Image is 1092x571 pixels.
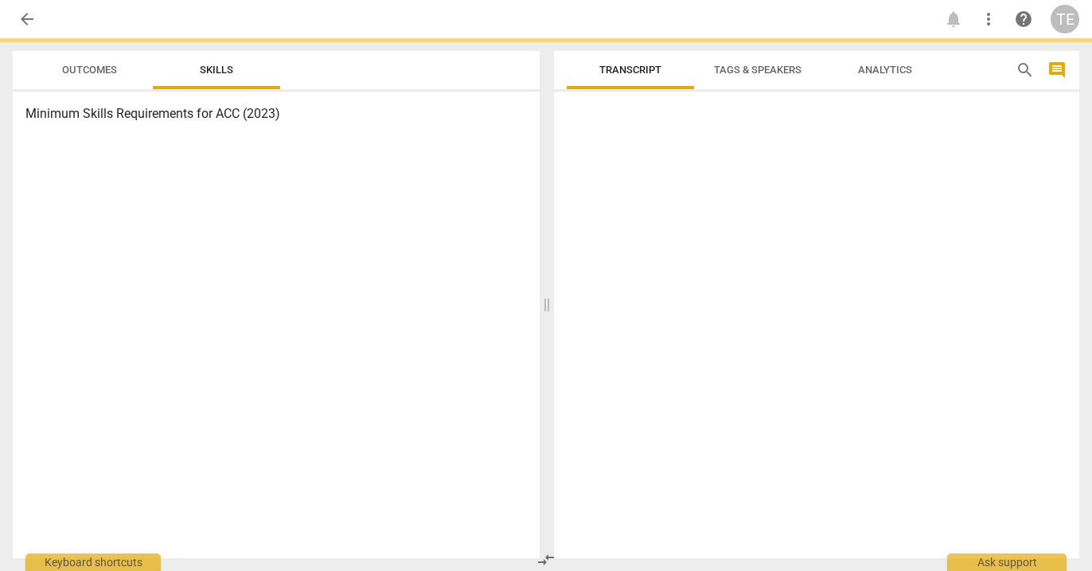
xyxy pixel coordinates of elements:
[599,64,661,76] span: Transcript
[1051,5,1079,33] button: TE
[858,64,912,76] span: Analytics
[1016,61,1035,80] span: search
[25,104,527,123] h3: Minimum Skills Requirements for ACC (2023)
[979,10,998,29] span: more_vert
[947,553,1067,571] div: Ask support
[714,64,801,76] span: Tags & Speakers
[1009,5,1038,33] a: Help
[25,553,161,571] div: Keyboard shortcuts
[1014,10,1033,29] span: help
[536,550,556,569] span: compare_arrows
[1047,61,1067,80] span: comment
[18,10,37,29] span: arrow_back
[62,64,117,76] span: Outcomes
[1012,57,1038,83] button: Search
[1044,57,1070,83] button: Show/Hide comments
[200,64,233,76] span: Skills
